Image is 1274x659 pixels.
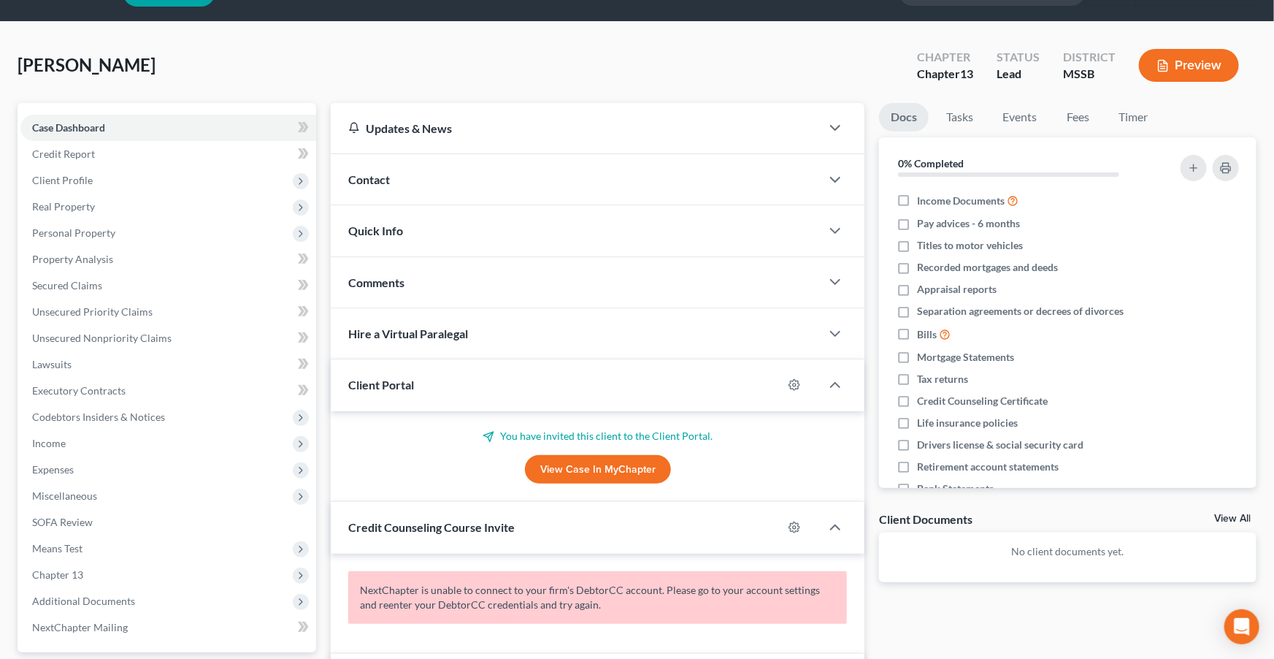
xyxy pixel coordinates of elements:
div: Chapter [917,49,973,66]
span: Comments [348,275,404,289]
span: Codebtors Insiders & Notices [32,411,165,423]
button: Preview [1139,49,1239,82]
span: Credit Counseling Certificate [917,394,1048,408]
span: Quick Info [348,224,403,237]
span: Means Test [32,542,82,555]
span: Mortgage Statements [917,350,1014,365]
div: Open Intercom Messenger [1224,609,1259,644]
span: Chapter 13 [32,568,83,581]
a: SOFA Review [20,509,316,536]
a: Unsecured Priority Claims [20,299,316,325]
span: Income [32,437,66,449]
a: Case Dashboard [20,115,316,141]
span: Retirement account statements [917,460,1059,474]
span: [PERSON_NAME] [18,54,156,75]
div: Client Documents [879,511,972,527]
span: Unsecured Priority Claims [32,305,153,318]
p: You have invited this client to the Client Portal. [348,429,847,443]
a: Credit Report [20,141,316,167]
a: Executory Contracts [20,378,316,404]
span: Bank Statements [917,481,994,496]
span: Client Portal [348,378,414,392]
div: District [1063,49,1116,66]
div: Status [997,49,1040,66]
a: Lawsuits [20,351,316,378]
span: Recorded mortgages and deeds [917,260,1058,275]
p: NextChapter is unable to connect to your firm's DebtorCC account. Please go to your account setti... [348,571,847,624]
a: Property Analysis [20,246,316,273]
span: Life insurance policies [917,416,1018,430]
span: Executory Contracts [32,384,126,397]
span: Expenses [32,463,74,476]
span: NextChapter Mailing [32,621,128,633]
span: Property Analysis [32,253,113,265]
strong: 0% Completed [898,157,964,169]
span: Income Documents [917,194,1005,208]
span: Lawsuits [32,358,72,370]
span: Miscellaneous [32,490,97,502]
span: Personal Property [32,226,115,239]
span: Unsecured Nonpriority Claims [32,332,172,344]
div: Updates & News [348,121,803,136]
span: Tax returns [917,372,968,386]
span: Titles to motor vehicles [917,238,1023,253]
a: Secured Claims [20,273,316,299]
div: MSSB [1063,66,1116,83]
a: Unsecured Nonpriority Claims [20,325,316,351]
span: Secured Claims [32,279,102,292]
a: Timer [1107,103,1159,132]
span: Bills [917,327,937,342]
p: No client documents yet. [891,544,1245,559]
div: Lead [997,66,1040,83]
span: Contact [348,172,390,186]
a: NextChapter Mailing [20,614,316,641]
a: Tasks [935,103,985,132]
span: Drivers license & social security card [917,438,1083,452]
span: SOFA Review [32,516,93,528]
span: 13 [960,66,973,80]
span: Appraisal reports [917,282,997,297]
span: Separation agreements or decrees of divorces [917,304,1124,319]
a: Events [991,103,1048,132]
span: Credit Counseling Course Invite [348,520,515,534]
a: View All [1214,514,1251,524]
a: Docs [879,103,929,132]
span: Additional Documents [32,595,135,607]
span: Client Profile [32,174,93,186]
span: Hire a Virtual Paralegal [348,327,468,340]
a: Fees [1054,103,1101,132]
span: Pay advices - 6 months [917,216,1020,231]
a: View Case in MyChapter [525,455,671,484]
div: Chapter [917,66,973,83]
span: Case Dashboard [32,121,105,134]
span: Real Property [32,200,95,213]
span: Credit Report [32,148,95,160]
